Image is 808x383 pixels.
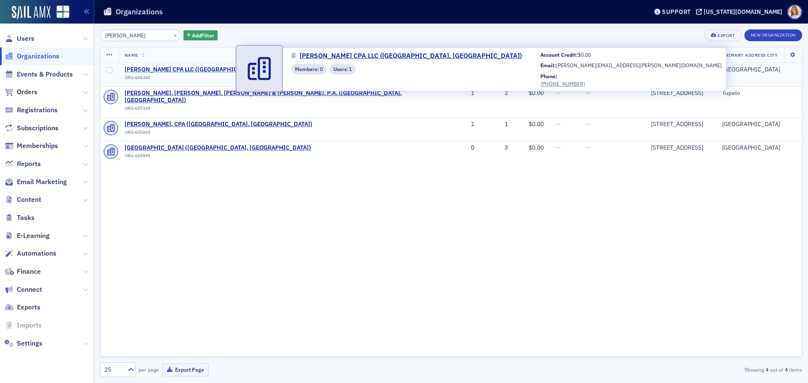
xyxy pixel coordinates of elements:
div: ORG-656382 [125,75,321,83]
span: Users [17,34,35,43]
div: 1 [445,90,475,97]
span: Events & Products [17,70,73,79]
span: Deborah G. Hagood CPA LLC (Trussville, AL) [125,66,321,74]
span: Reports [17,159,41,169]
div: Export [718,33,735,38]
span: $0.00 [529,89,544,97]
span: Connect [17,285,42,294]
a: Email Marketing [5,177,67,187]
div: 0 [445,144,475,152]
b: Phone: [540,73,557,79]
div: [STREET_ADDRESS] [651,90,710,97]
span: Exports [17,303,40,312]
span: Imports [17,321,42,330]
img: SailAMX [12,6,50,19]
span: — [555,89,560,97]
div: [GEOGRAPHIC_DATA] [722,121,796,128]
span: Automations [17,249,56,258]
a: [PERSON_NAME], [PERSON_NAME], [PERSON_NAME] & [PERSON_NAME], P.A. ([GEOGRAPHIC_DATA], [GEOGRAPHIC... [125,90,433,104]
span: Members : [295,65,320,73]
span: $0.00 [529,120,544,128]
div: Tupelo [722,90,796,97]
strong: 4 [783,366,789,373]
span: Content [17,195,41,204]
div: [GEOGRAPHIC_DATA] [722,66,796,74]
span: — [555,120,560,128]
div: [US_STATE][DOMAIN_NAME] [704,8,782,16]
a: [GEOGRAPHIC_DATA] ([GEOGRAPHIC_DATA], [GEOGRAPHIC_DATA]) [125,144,311,152]
a: Content [5,195,41,204]
h1: Organizations [116,7,163,17]
a: [PERSON_NAME] CPA LLC ([GEOGRAPHIC_DATA], [GEOGRAPHIC_DATA]) [125,66,321,74]
div: [GEOGRAPHIC_DATA] [722,144,796,152]
div: 1 [486,121,508,128]
span: $0.00 [529,144,544,151]
a: Settings [5,339,43,348]
a: Users [5,34,35,43]
input: Search… [100,29,181,41]
div: ORG-655999 [125,153,311,161]
label: per page [138,366,159,373]
span: $0.00 [578,51,591,58]
span: Orders [17,87,37,97]
span: Profile [787,5,802,19]
b: Account Credit: [540,51,578,58]
a: [PHONE_NUMBER] [540,80,722,87]
a: Exports [5,303,40,312]
a: Subscriptions [5,124,58,133]
a: [PERSON_NAME], CPA ([GEOGRAPHIC_DATA], [GEOGRAPHIC_DATA]) [125,121,312,128]
span: Finance [17,267,41,276]
a: Reports [5,159,41,169]
a: View Homepage [50,5,69,20]
span: — [586,89,590,97]
span: Memberships [17,141,58,151]
a: Registrations [5,106,58,115]
span: Organizations [17,52,59,61]
a: Finance [5,267,41,276]
button: New Organization [744,29,802,41]
div: 3 [486,144,508,152]
a: Events & Products [5,70,73,79]
img: SailAMX [56,5,69,18]
span: Subscriptions [17,124,58,133]
div: [STREET_ADDRESS] [651,144,710,152]
a: New Organization [744,31,802,38]
div: 2 [486,90,508,97]
a: Automations [5,249,56,258]
span: Users : [333,65,349,73]
div: Showing out of items [574,366,802,373]
a: Connect [5,285,42,294]
a: Orders [5,87,37,97]
div: Support [662,8,691,16]
button: AddFilter [183,30,218,41]
span: [PERSON_NAME] CPA LLC ([GEOGRAPHIC_DATA], [GEOGRAPHIC_DATA]) [300,51,522,61]
span: — [586,120,590,128]
span: Deborah G. Hagood, CPA (Trussville, AL) [125,121,312,128]
b: Email: [540,62,556,69]
button: × [172,31,179,39]
span: Email Marketing [17,177,67,187]
a: Memberships [5,141,58,151]
div: Users: 1 [330,64,356,74]
span: Registrations [17,106,58,115]
span: Tasks [17,213,35,222]
span: Franks, Franks, Wilemon & Hagood, P.A. (Tupelo, MS) [125,90,433,104]
a: Organizations [5,52,59,61]
span: Primary Address City [722,52,778,58]
button: Export [704,29,741,41]
div: 1 [445,121,475,128]
div: [STREET_ADDRESS] [651,121,710,128]
div: 25 [104,365,123,374]
span: Huntsville City Schools (Hunstville, AL) [125,144,311,152]
span: Name [125,52,138,58]
div: ORG-650265 [125,129,312,138]
strong: 4 [764,366,770,373]
button: Export Page [162,363,209,376]
button: [US_STATE][DOMAIN_NAME] [696,9,785,15]
a: Imports [5,321,42,330]
div: ORG-657349 [125,106,433,114]
span: Settings [17,339,43,348]
a: Tasks [5,213,35,222]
